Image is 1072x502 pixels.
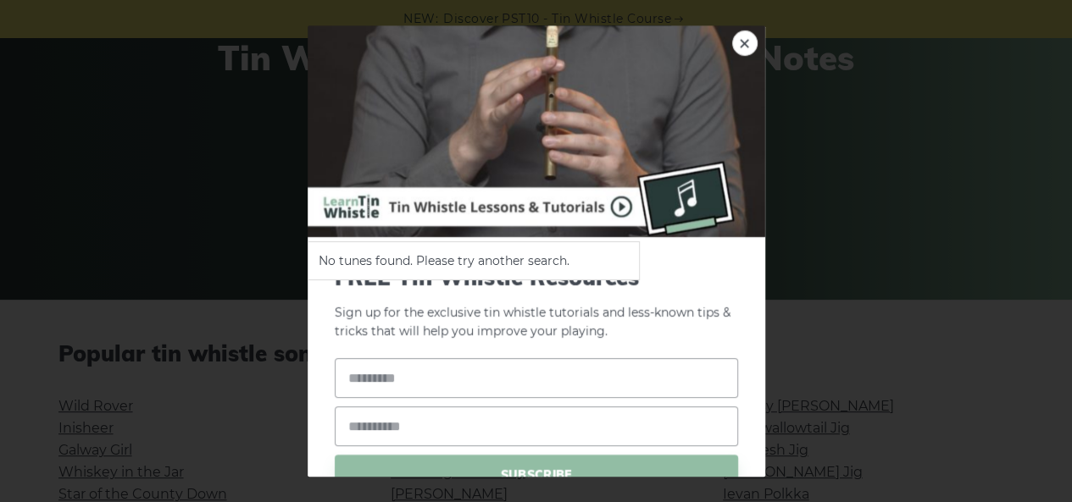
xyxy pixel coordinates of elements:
a: × [732,30,758,56]
img: Tin Whistle Buying Guide Preview [308,25,765,237]
span: SUBSCRIBE [335,455,738,494]
p: Sign up for the exclusive tin whistle tutorials and less-known tips & tricks that will help you i... [335,264,738,342]
li: No tunes found. Please try another search. [319,251,629,271]
span: FREE Tin Whistle Resources [335,264,738,290]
